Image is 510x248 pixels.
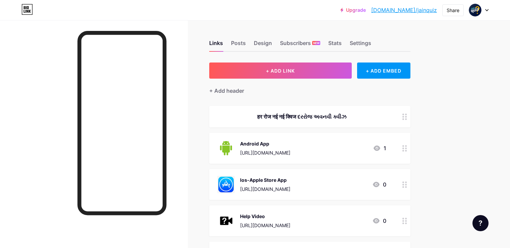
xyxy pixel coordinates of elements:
[217,212,235,230] img: Help Video
[350,39,371,51] div: Settings
[313,41,320,45] span: NEW
[209,39,223,51] div: Links
[240,185,290,193] div: [URL][DOMAIN_NAME]
[240,213,290,220] div: Help Video
[280,39,320,51] div: Subscribers
[372,217,386,225] div: 0
[217,176,235,193] img: Ios-Apple Store App
[447,7,459,14] div: Share
[240,176,290,183] div: Ios-Apple Store App
[209,63,352,79] button: + ADD LINK
[469,4,481,16] img: jainquiz
[328,39,342,51] div: Stats
[240,149,290,156] div: [URL][DOMAIN_NAME]
[372,180,386,189] div: 0
[240,140,290,147] div: Android App
[254,39,272,51] div: Design
[371,6,437,14] a: [DOMAIN_NAME]/jainquiz
[266,68,295,74] span: + ADD LINK
[231,39,246,51] div: Posts
[209,87,244,95] div: + Add header
[217,113,386,121] div: हर रोज नई नई क्विज દરરોજ અવનવી ક્વીઝ
[340,7,366,13] a: Upgrade
[217,139,235,157] img: Android App
[240,222,290,229] div: [URL][DOMAIN_NAME]
[373,144,386,152] div: 1
[357,63,410,79] div: + ADD EMBED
